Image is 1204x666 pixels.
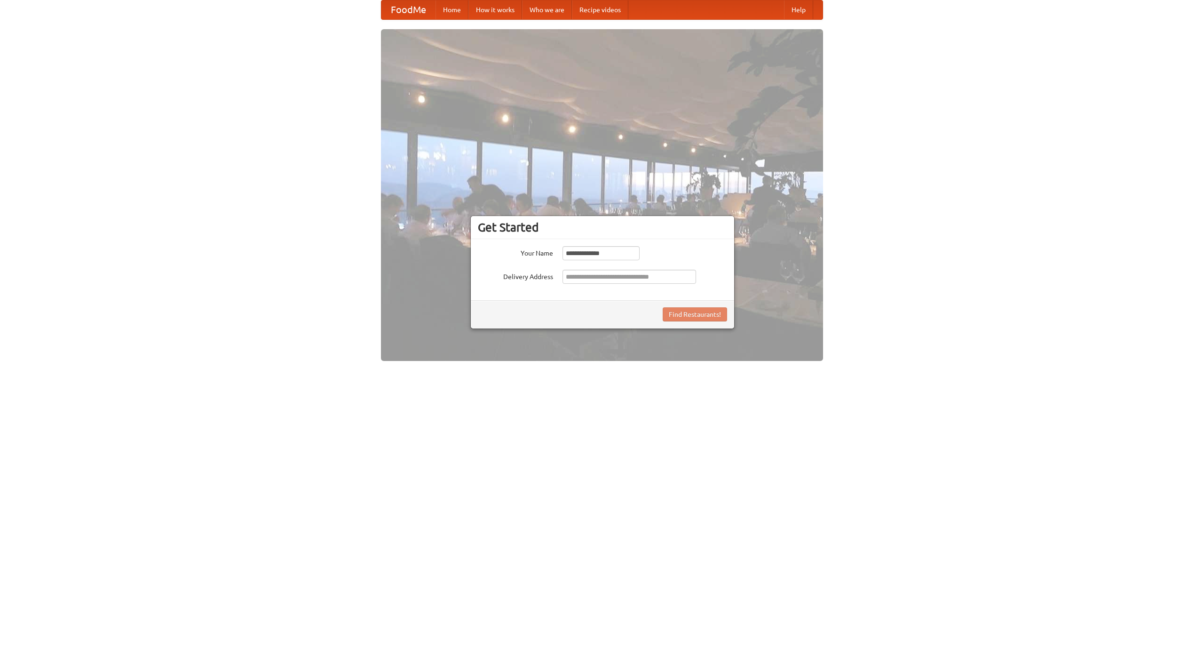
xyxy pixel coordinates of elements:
label: Delivery Address [478,270,553,281]
a: Home [436,0,468,19]
button: Find Restaurants! [663,307,727,321]
a: How it works [468,0,522,19]
a: Recipe videos [572,0,628,19]
a: Help [784,0,813,19]
label: Your Name [478,246,553,258]
a: FoodMe [381,0,436,19]
a: Who we are [522,0,572,19]
h3: Get Started [478,220,727,234]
